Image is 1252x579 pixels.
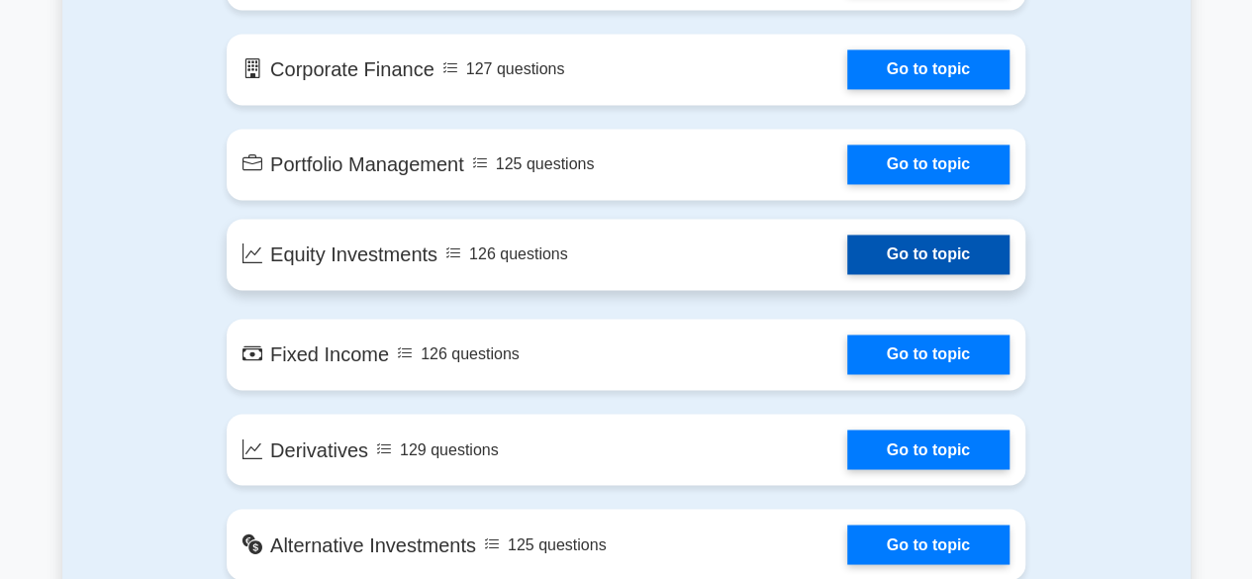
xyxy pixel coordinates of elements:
[847,235,1010,274] a: Go to topic
[847,145,1010,184] a: Go to topic
[847,430,1010,469] a: Go to topic
[847,335,1010,374] a: Go to topic
[847,525,1010,564] a: Go to topic
[847,49,1010,89] a: Go to topic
